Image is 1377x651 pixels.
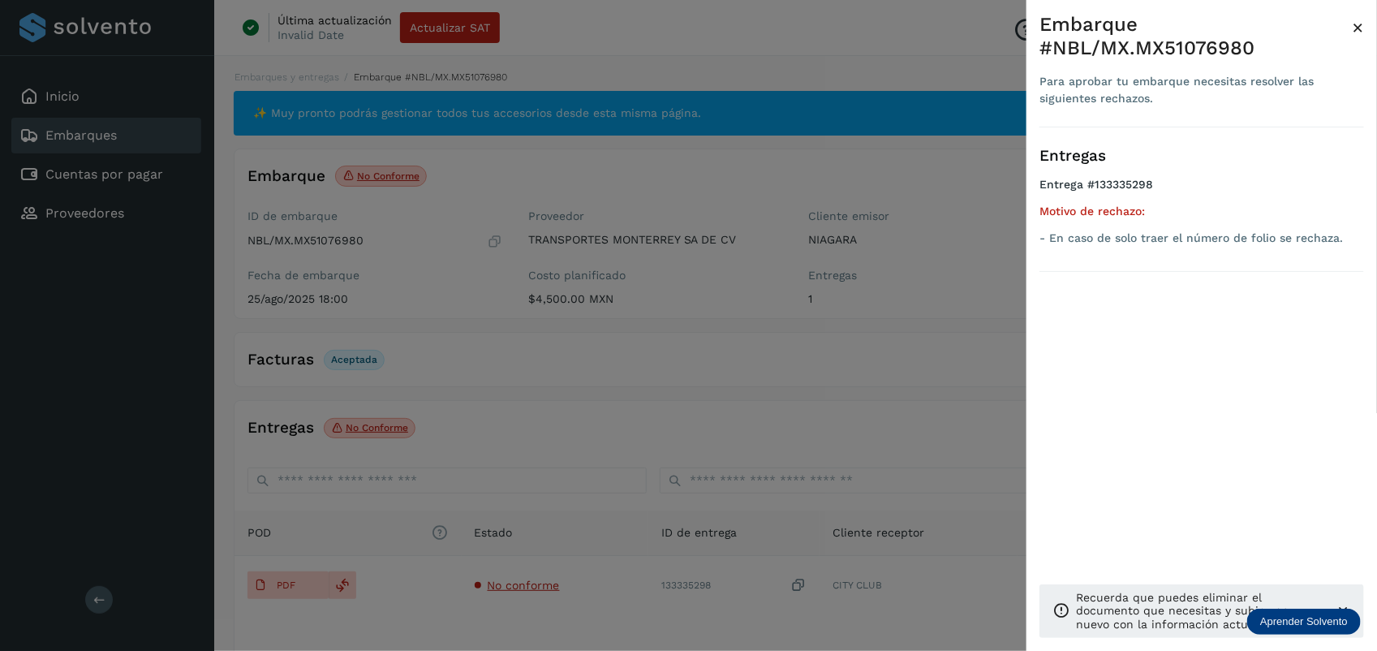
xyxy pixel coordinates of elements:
div: Para aprobar tu embarque necesitas resolver las siguientes rechazos. [1039,73,1352,107]
p: Aprender Solvento [1260,615,1348,628]
span: × [1352,16,1364,39]
button: Close [1352,13,1364,42]
div: Embarque #NBL/MX.MX51076980 [1039,13,1352,60]
p: Recuerda que puedes eliminar el documento que necesitas y subir uno nuevo con la información actu... [1076,591,1322,632]
div: Aprender Solvento [1247,609,1361,635]
h3: Entregas [1039,147,1364,166]
p: - En caso de solo traer el número de folio se rechaza. [1039,231,1364,245]
h4: Entrega #133335298 [1039,178,1364,205]
h5: Motivo de rechazo: [1039,205,1364,218]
